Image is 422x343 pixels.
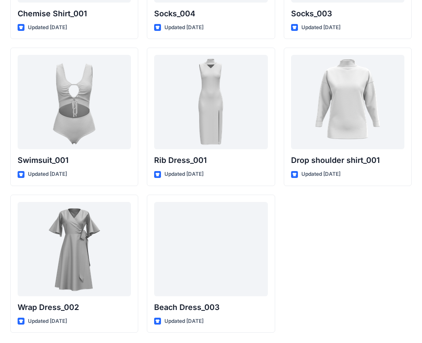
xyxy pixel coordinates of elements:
[18,301,131,313] p: Wrap Dress_002
[28,170,67,179] p: Updated [DATE]
[28,23,67,32] p: Updated [DATE]
[154,8,267,20] p: Socks_004
[154,154,267,166] p: Rib Dress_001
[28,317,67,326] p: Updated [DATE]
[291,8,404,20] p: Socks_003
[164,170,203,179] p: Updated [DATE]
[301,170,340,179] p: Updated [DATE]
[164,23,203,32] p: Updated [DATE]
[18,202,131,296] a: Wrap Dress_002
[301,23,340,32] p: Updated [DATE]
[154,202,267,296] a: Beach Dress_003
[154,301,267,313] p: Beach Dress_003
[18,55,131,149] a: Swimsuit_001
[18,8,131,20] p: Chemise Shirt_001
[154,55,267,149] a: Rib Dress_001
[18,154,131,166] p: Swimsuit_001
[291,154,404,166] p: Drop shoulder shirt_001
[291,55,404,149] a: Drop shoulder shirt_001
[164,317,203,326] p: Updated [DATE]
